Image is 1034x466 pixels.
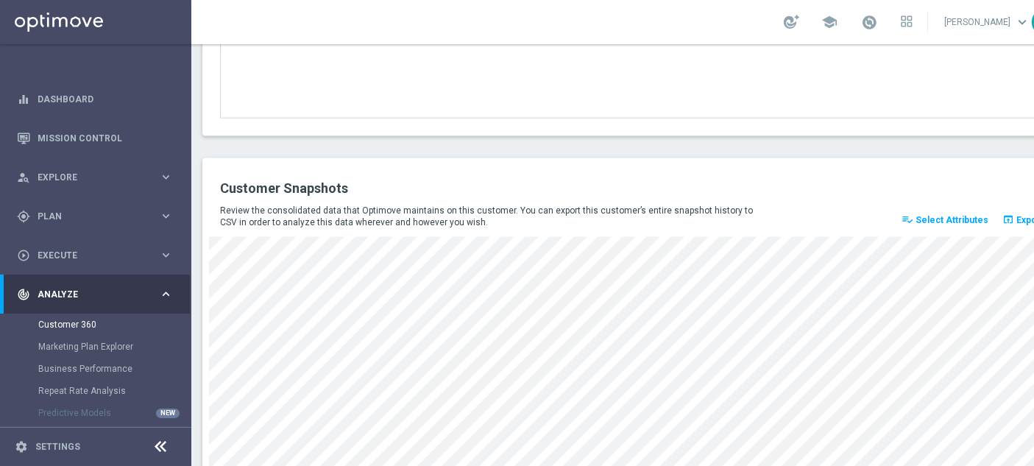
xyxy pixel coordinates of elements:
[17,210,159,223] div: Plan
[1002,213,1014,225] i: open_in_browser
[38,119,173,158] a: Mission Control
[16,289,174,300] button: track_changes Analyze keyboard_arrow_right
[38,314,190,336] div: Customer 360
[17,288,30,301] i: track_changes
[38,319,153,331] a: Customer 360
[38,380,190,402] div: Repeat Rate Analysis
[38,251,159,260] span: Execute
[16,172,174,183] button: person_search Explore keyboard_arrow_right
[38,336,190,358] div: Marketing Plan Explorer
[159,248,173,262] i: keyboard_arrow_right
[17,80,173,119] div: Dashboard
[38,290,159,299] span: Analyze
[159,209,173,223] i: keyboard_arrow_right
[15,440,28,453] i: settings
[16,211,174,222] button: gps_fixed Plan keyboard_arrow_right
[16,133,174,144] button: Mission Control
[943,11,1032,33] a: [PERSON_NAME]keyboard_arrow_down
[1014,14,1030,30] span: keyboard_arrow_down
[156,409,180,418] div: NEW
[38,385,153,397] a: Repeat Rate Analysis
[38,402,190,424] div: Predictive Models
[17,210,30,223] i: gps_fixed
[38,173,159,182] span: Explore
[38,341,153,353] a: Marketing Plan Explorer
[916,215,988,225] span: Select Attributes
[902,213,913,225] i: playlist_add_check
[220,180,622,197] h2: Customer Snapshots
[38,80,173,119] a: Dashboard
[17,93,30,106] i: equalizer
[899,210,991,230] button: playlist_add_check Select Attributes
[17,288,159,301] div: Analyze
[16,93,174,105] button: equalizer Dashboard
[38,363,153,375] a: Business Performance
[17,171,30,184] i: person_search
[159,170,173,184] i: keyboard_arrow_right
[17,249,30,262] i: play_circle_outline
[35,442,80,451] a: Settings
[38,424,190,446] div: Cohorts Analysis
[220,205,763,228] p: Review the consolidated data that Optimove maintains on this customer. You can export this custom...
[17,249,159,262] div: Execute
[16,250,174,261] button: play_circle_outline Execute keyboard_arrow_right
[38,358,190,380] div: Business Performance
[17,171,159,184] div: Explore
[17,119,173,158] div: Mission Control
[38,212,159,221] span: Plan
[821,14,838,30] span: school
[159,287,173,301] i: keyboard_arrow_right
